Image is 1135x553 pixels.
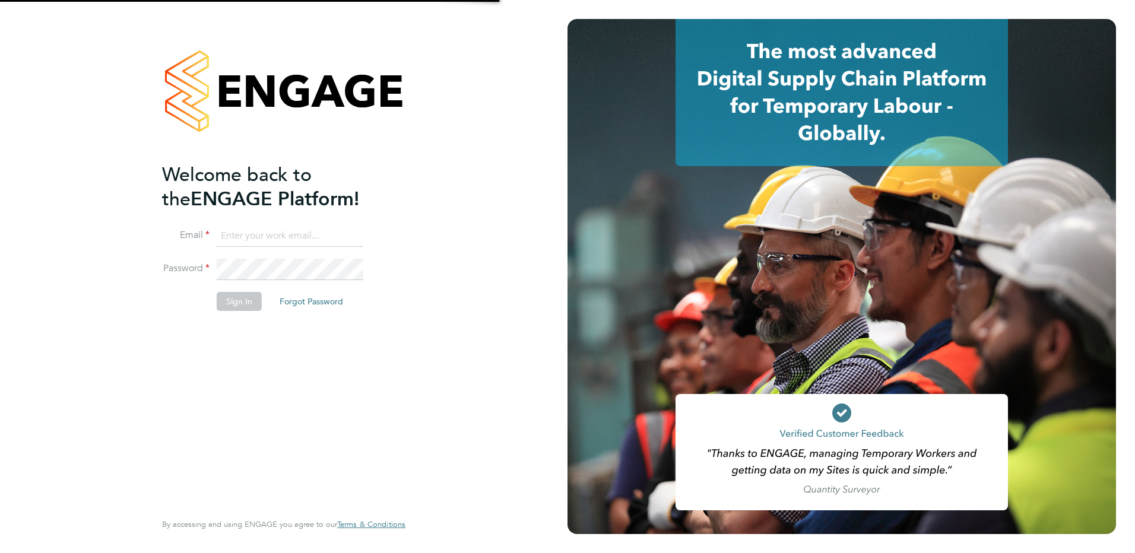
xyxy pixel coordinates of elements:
label: Email [162,229,210,241]
span: By accessing and using ENGAGE you agree to our [162,519,405,529]
input: Enter your work email... [217,225,363,247]
h2: ENGAGE Platform! [162,163,394,211]
button: Forgot Password [270,292,353,311]
button: Sign In [217,292,262,311]
a: Terms & Conditions [337,520,405,529]
span: Welcome back to the [162,163,312,211]
label: Password [162,262,210,275]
